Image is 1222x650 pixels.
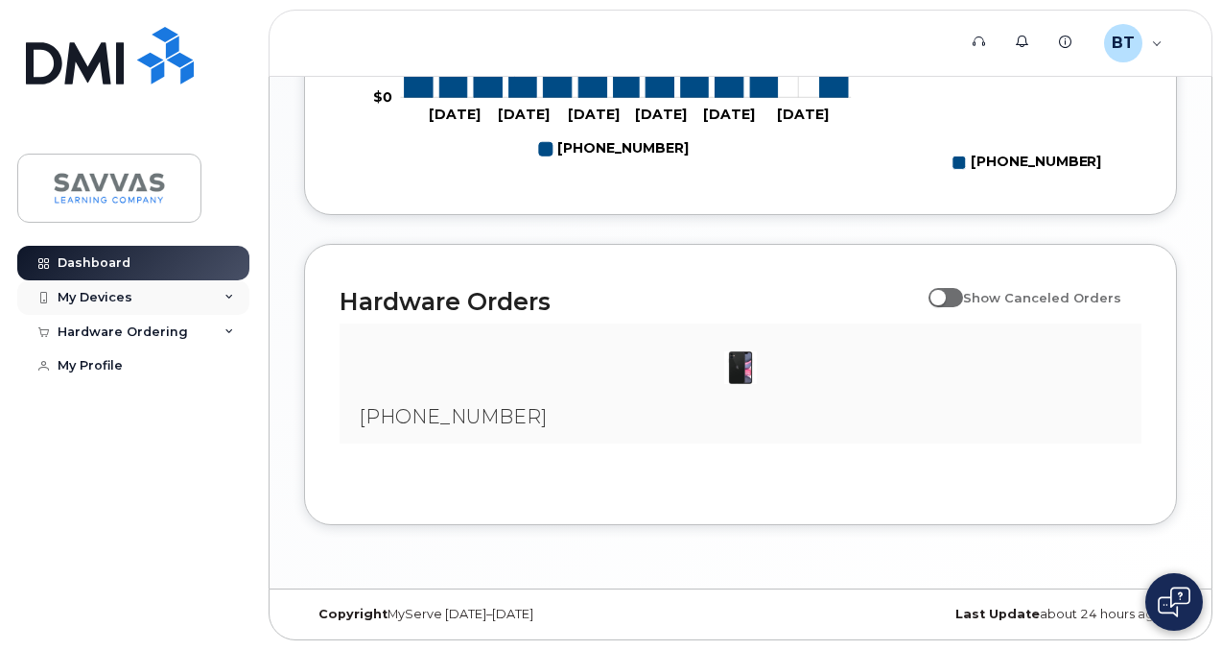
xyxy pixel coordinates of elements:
[498,107,550,124] tspan: [DATE]
[703,107,755,124] tspan: [DATE]
[359,405,547,428] span: [PHONE_NUMBER]
[373,88,392,106] tspan: $0
[1112,32,1135,55] span: BT
[318,607,388,621] strong: Copyright
[429,107,481,124] tspan: [DATE]
[539,133,689,165] g: Legend
[340,287,919,316] h2: Hardware Orders
[721,349,760,387] img: iPhone_11.jpg
[304,607,595,622] div: MyServe [DATE]–[DATE]
[635,107,687,124] tspan: [DATE]
[568,107,620,124] tspan: [DATE]
[1091,24,1176,62] div: Blaine Turner
[963,290,1121,305] span: Show Canceled Orders
[955,607,1040,621] strong: Last Update
[952,148,1102,180] g: Legend
[1158,587,1190,617] img: Open chat
[928,279,944,295] input: Show Canceled Orders
[539,133,689,165] g: 504-610-9023
[777,107,829,124] tspan: [DATE]
[886,607,1177,622] div: about 24 hours ago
